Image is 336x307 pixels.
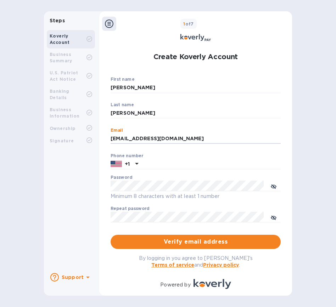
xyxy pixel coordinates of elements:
b: Koverly Account [50,33,70,45]
b: of 7 [183,21,194,27]
b: Banking Details [50,89,69,100]
p: +1 [125,160,130,167]
b: Signature [50,138,74,143]
a: Terms of service [151,262,194,268]
a: Privacy policy [203,262,239,268]
label: First name [111,78,134,82]
b: U.S. Patriot Act Notice [50,70,78,82]
b: Support [62,274,84,280]
label: Password [111,176,132,180]
p: Powered by [160,281,190,289]
p: Minimum 8 characters with at least 1 number [111,192,281,200]
button: toggle password visibility [267,179,281,193]
input: Enter your first name [111,83,281,93]
input: Email [111,133,281,144]
button: toggle password visibility [267,210,281,224]
span: By logging in you agree to [PERSON_NAME]'s and . [139,255,253,268]
label: Email [111,128,123,132]
b: Ownership [50,126,75,131]
span: Verify email address [116,238,275,246]
label: Last name [111,103,134,107]
b: Business Summary [50,52,72,63]
h1: Create Koverly Account [153,48,238,66]
b: Steps [50,18,65,23]
span: 1 [183,21,185,27]
label: Repeat password [111,207,150,211]
b: Business Information [50,107,79,119]
img: US [111,160,122,168]
input: Enter your last name [111,108,281,119]
button: Verify email address [111,235,281,249]
label: Phone number [111,154,143,158]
